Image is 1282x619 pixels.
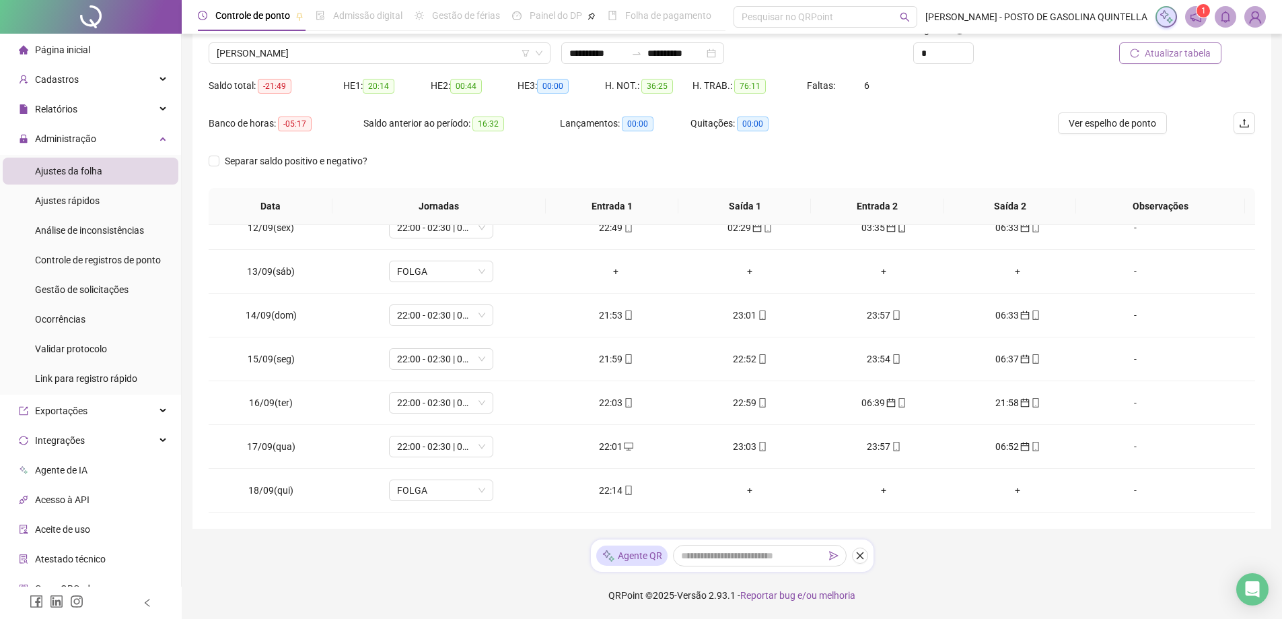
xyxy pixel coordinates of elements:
div: HE 2: [431,78,518,94]
span: 12/09(sex) [248,222,294,233]
span: qrcode [19,584,28,593]
div: HE 1: [343,78,431,94]
div: Open Intercom Messenger [1236,573,1269,606]
div: H. TRAB.: [692,78,807,94]
span: 76:11 [734,79,766,94]
span: Atestado técnico [35,554,106,564]
span: pushpin [295,12,304,20]
span: file [19,104,28,114]
span: sun [415,11,424,20]
div: HE 3: [518,78,605,94]
span: to [631,48,642,59]
div: 23:57 [828,308,940,323]
span: 16:32 [472,117,504,131]
div: Quitações: [690,116,821,131]
span: calendar [751,223,762,232]
div: + [828,264,940,279]
span: Aceite de uso [35,524,90,535]
span: desktop [622,442,633,451]
span: mobile [1030,398,1040,408]
div: + [962,483,1074,498]
span: file-done [316,11,325,20]
span: 15/09(seg) [248,354,295,364]
footer: QRPoint © 2025 - 2.93.1 - [182,572,1282,619]
th: Entrada 1 [546,188,678,225]
span: Relatórios [35,104,77,115]
div: 23:57 [828,439,940,454]
img: sparkle-icon.fc2bf0ac1784a2077858766a79e2daf3.svg [1159,9,1174,24]
span: [PERSON_NAME] - POSTO DE GASOLINA QUINTELLA [925,9,1147,24]
span: 1 [1201,6,1206,15]
div: - [1096,264,1175,279]
div: 22:01 [560,439,672,454]
div: + [828,483,940,498]
span: mobile [622,354,633,364]
div: - [1096,439,1175,454]
span: 6 [864,80,869,91]
span: 22:00 - 02:30 | 03:30 - 06:00 [397,218,485,238]
th: Saída 2 [943,188,1076,225]
img: sparkle-icon.fc2bf0ac1784a2077858766a79e2daf3.svg [602,549,615,563]
div: 22:14 [560,483,672,498]
div: 03:35 [828,220,940,235]
span: send [829,551,839,560]
span: search [900,12,910,22]
div: 22:49 [560,220,672,235]
th: Observações [1076,188,1245,225]
span: mobile [622,486,633,495]
span: Ocorrências [35,314,85,325]
span: -05:17 [278,117,312,131]
th: Data [209,188,332,225]
button: Atualizar tabela [1119,42,1221,64]
span: sync [19,436,28,445]
div: + [694,264,806,279]
div: - [1096,483,1175,498]
div: 23:54 [828,352,940,366]
span: mobile [1030,354,1040,364]
span: FOLGA [397,261,485,282]
span: mobile [756,354,767,364]
span: Separar saldo positivo e negativo? [219,154,373,168]
span: Observações [1087,199,1234,214]
div: 21:58 [962,395,1074,410]
span: mobile [896,398,906,408]
span: LEANDRO LAURIANO FARIAS [217,43,542,63]
span: mobile [622,223,633,232]
div: H. NOT.: [605,78,692,94]
div: 21:59 [560,352,672,366]
span: mobile [622,311,633,320]
span: mobile [756,442,767,451]
span: upload [1239,118,1250,129]
span: down [535,49,543,57]
span: audit [19,525,28,534]
div: - [1096,220,1175,235]
div: 06:33 [962,308,1074,323]
span: calendar [885,223,896,232]
span: Página inicial [35,44,90,55]
div: - [1096,395,1175,410]
div: 21:53 [560,308,672,323]
span: 22:00 - 02:30 | 03:30 - 06:00 [397,305,485,325]
span: 16/09(ter) [249,397,293,408]
span: mobile [1030,311,1040,320]
div: 06:37 [962,352,1074,366]
span: -21:49 [258,79,291,94]
span: Exportações [35,405,87,416]
span: reload [1130,48,1139,58]
div: 06:52 [962,439,1074,454]
span: Controle de registros de ponto [35,255,161,265]
div: 23:03 [694,439,806,454]
span: api [19,495,28,504]
span: Faltas: [807,80,837,91]
span: mobile [896,223,906,232]
span: Controle de ponto [215,10,290,21]
span: close [855,551,865,560]
div: 23:01 [694,308,806,323]
img: 88932 [1245,7,1265,27]
span: left [143,598,152,608]
span: FOLGA [397,480,485,500]
div: - [1096,308,1175,323]
div: 06:33 [962,220,1074,235]
span: mobile [890,354,901,364]
span: Ajustes rápidos [35,195,100,206]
